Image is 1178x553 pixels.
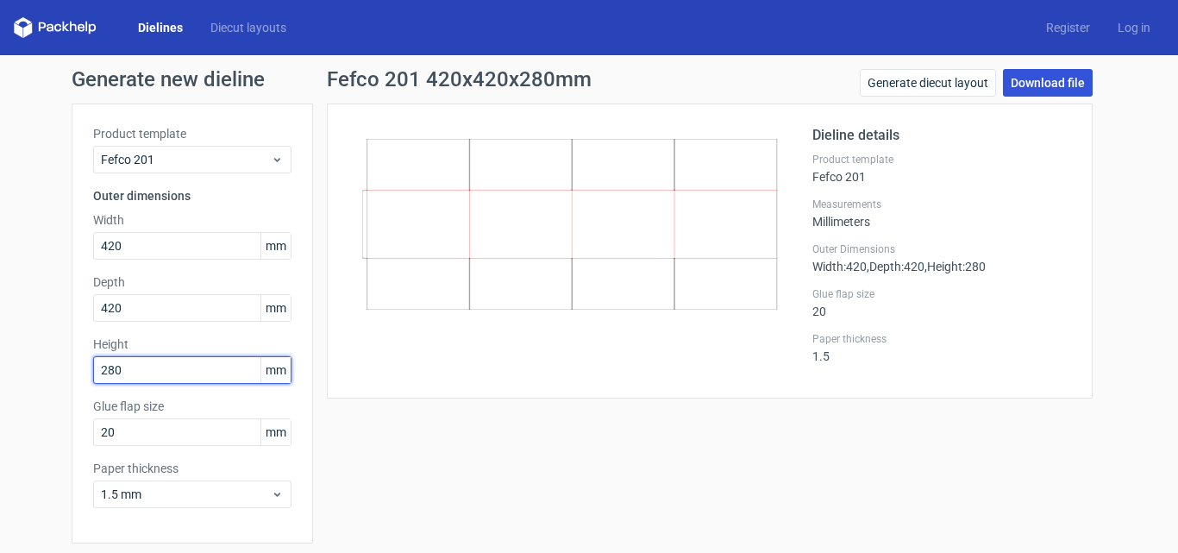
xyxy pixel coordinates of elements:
span: 1.5 mm [101,486,271,503]
span: mm [260,357,291,383]
label: Height [93,336,291,353]
a: Diecut layouts [197,19,300,36]
label: Glue flap size [93,398,291,415]
a: Download file [1003,69,1093,97]
h1: Fefco 201 420x420x280mm [327,69,592,90]
span: , Height : 280 [924,260,986,273]
span: Width : 420 [812,260,867,273]
span: Fefco 201 [101,151,271,168]
label: Width [93,211,291,229]
div: 1.5 [812,332,1071,363]
label: Paper thickness [812,332,1071,346]
a: Generate diecut layout [860,69,996,97]
span: mm [260,233,291,259]
label: Product template [812,153,1071,167]
label: Paper thickness [93,460,291,477]
div: Millimeters [812,198,1071,229]
label: Measurements [812,198,1071,211]
a: Log in [1104,19,1164,36]
a: Dielines [124,19,197,36]
a: Register [1032,19,1104,36]
h3: Outer dimensions [93,187,291,204]
h2: Dieline details [812,125,1071,146]
div: 20 [812,287,1071,318]
div: Fefco 201 [812,153,1071,184]
label: Product template [93,125,291,142]
label: Outer Dimensions [812,242,1071,256]
label: Depth [93,273,291,291]
h1: Generate new dieline [72,69,1106,90]
span: mm [260,295,291,321]
span: mm [260,419,291,445]
label: Glue flap size [812,287,1071,301]
span: , Depth : 420 [867,260,924,273]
